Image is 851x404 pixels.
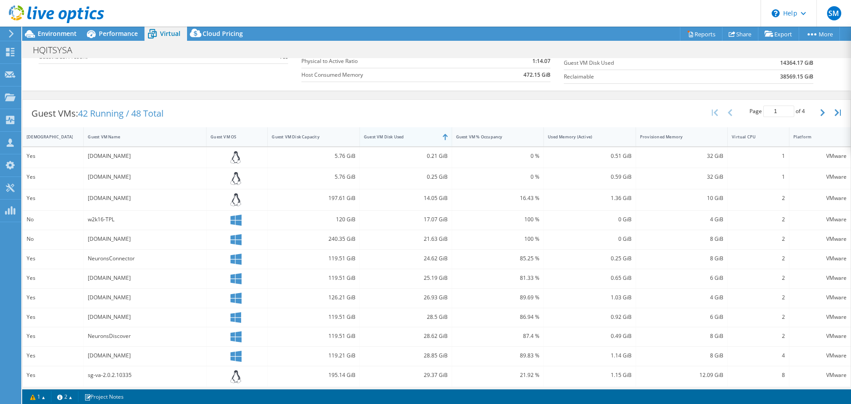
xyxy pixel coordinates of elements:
div: Provisioned Memory [640,134,713,140]
div: Guest VM OS [211,134,253,140]
div: Guest VMs: [23,100,172,127]
div: 0.59 GiB [548,172,632,182]
div: 16.43 % [456,193,540,203]
div: Yes [27,172,79,182]
div: 2 [732,234,785,244]
div: [DOMAIN_NAME] [88,351,202,361]
div: 29.37 GiB [364,370,448,380]
a: 1 [24,391,51,402]
div: 85.25 % [456,254,540,263]
div: [DOMAIN_NAME] [88,193,202,203]
div: 8 GiB [640,254,724,263]
div: 119.51 GiB [272,273,355,283]
div: Guest VM Name [88,134,191,140]
label: Host Consumed Memory [301,71,478,79]
a: Reports [680,27,722,41]
div: Yes [27,273,79,283]
div: Yes [27,331,79,341]
div: 6 GiB [640,273,724,283]
div: 21.92 % [456,370,540,380]
div: 1.15 GiB [548,370,632,380]
div: 126.21 GiB [272,293,355,302]
div: 24.62 GiB [364,254,448,263]
div: Yes [27,312,79,322]
div: No [27,215,79,224]
div: 119.51 GiB [272,312,355,322]
div: NeuronsConnector [88,254,202,263]
div: 0.49 GiB [548,331,632,341]
div: 5.76 GiB [272,151,355,161]
div: Platform [793,134,836,140]
div: [DEMOGRAPHIC_DATA] [27,134,69,140]
b: 38569.15 GiB [780,72,813,81]
div: 0 GiB [548,215,632,224]
label: Physical to Active Ratio [301,57,478,66]
div: 10 GiB [640,193,724,203]
div: 0.21 GiB [364,151,448,161]
div: VMware [793,215,847,224]
span: SM [827,6,841,20]
div: 0.65 GiB [548,273,632,283]
div: VMware [793,351,847,361]
div: 26.93 GiB [364,293,448,302]
div: VMware [793,234,847,244]
div: [DOMAIN_NAME] [88,273,202,283]
div: 2 [732,331,785,341]
label: Reclaimable [564,72,727,81]
div: VMware [793,151,847,161]
div: 12.09 GiB [640,370,724,380]
div: 0 GiB [548,234,632,244]
div: sg-va-2.0.2.10335 [88,370,202,380]
div: 1.14 GiB [548,351,632,361]
div: 28.85 GiB [364,351,448,361]
div: 14.05 GiB [364,193,448,203]
div: No [27,234,79,244]
div: 1.36 GiB [548,193,632,203]
div: 5.76 GiB [272,172,355,182]
label: Guest VM Disk Used [564,59,727,67]
div: VMware [793,193,847,203]
div: 1 [732,172,785,182]
div: [DOMAIN_NAME] [88,151,202,161]
div: 89.69 % [456,293,540,302]
div: 2 [732,254,785,263]
div: 2 [732,312,785,322]
div: Guest VM Disk Used [364,134,437,140]
a: Share [722,27,758,41]
div: 100 % [456,215,540,224]
div: 86.94 % [456,312,540,322]
div: 32 GiB [640,172,724,182]
div: NeuronsDiscover [88,331,202,341]
div: VMware [793,370,847,380]
div: 87.4 % [456,331,540,341]
div: 0.25 GiB [364,172,448,182]
span: Performance [99,29,138,38]
div: 2 [732,215,785,224]
div: 2 [732,193,785,203]
div: Guest VM Disk Capacity [272,134,345,140]
span: Page of [750,106,805,117]
div: 8 GiB [640,331,724,341]
a: Project Notes [78,391,130,402]
div: 0 % [456,151,540,161]
span: 4 [802,107,805,115]
div: 25.19 GiB [364,273,448,283]
div: 120 GiB [272,215,355,224]
div: 100 % [456,234,540,244]
div: 81.33 % [456,273,540,283]
div: 0.51 GiB [548,151,632,161]
div: 8 [732,370,785,380]
div: w2k16-TPL [88,215,202,224]
div: Yes [27,293,79,302]
div: Yes [27,351,79,361]
div: [DOMAIN_NAME] [88,312,202,322]
div: 0 % [456,172,540,182]
div: Yes [27,254,79,263]
div: 28.62 GiB [364,331,448,341]
div: 1.03 GiB [548,293,632,302]
div: Used Memory (Active) [548,134,621,140]
div: Virtual CPU [732,134,774,140]
div: Yes [27,193,79,203]
div: 32 GiB [640,151,724,161]
div: 197.61 GiB [272,193,355,203]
